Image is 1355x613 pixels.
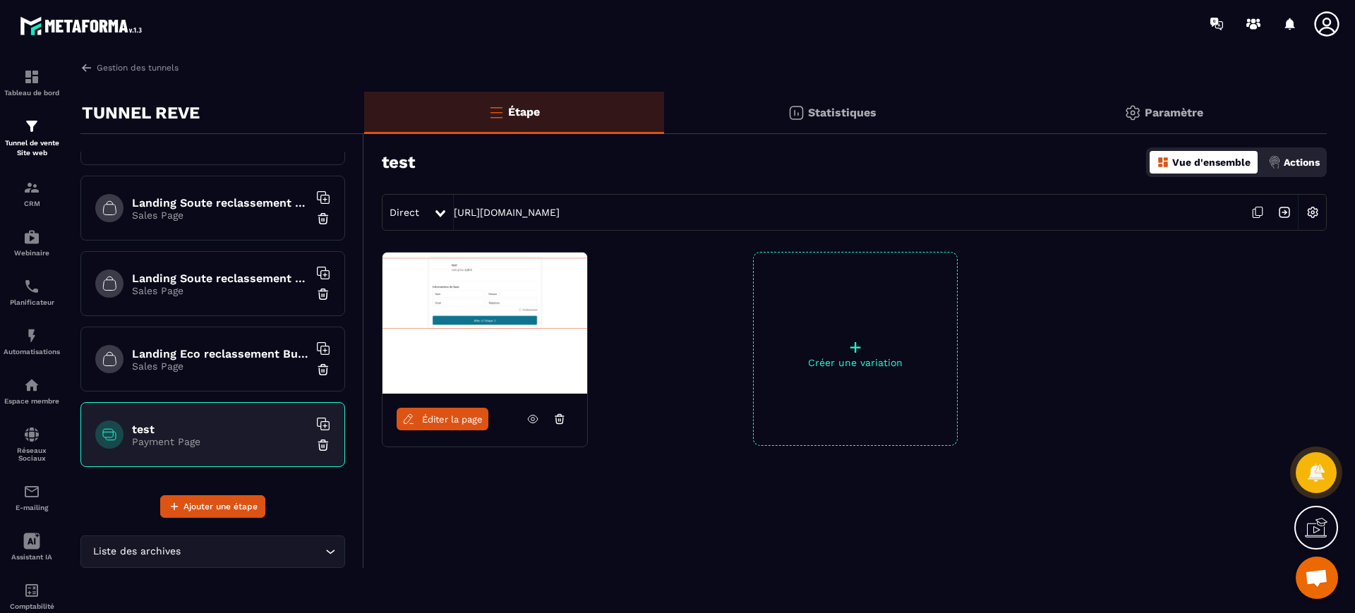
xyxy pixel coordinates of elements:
img: trash [316,438,330,452]
p: Sales Page [132,285,308,296]
a: schedulerschedulerPlanificateur [4,267,60,317]
p: Tunnel de vente Site web [4,138,60,158]
a: emailemailE-mailing [4,473,60,522]
p: Créer une variation [754,357,957,368]
img: automations [23,377,40,394]
p: Automatisations [4,348,60,356]
a: formationformationCRM [4,169,60,218]
img: logo [20,13,147,39]
span: Ajouter une étape [183,499,258,514]
p: Étape [508,105,540,119]
img: formation [23,68,40,85]
img: bars-o.4a397970.svg [488,104,505,121]
img: actions.d6e523a2.png [1268,156,1281,169]
a: Éditer la page [397,408,488,430]
img: email [23,483,40,500]
p: Planificateur [4,298,60,306]
p: + [754,337,957,357]
img: scheduler [23,278,40,295]
img: formation [23,179,40,196]
button: Ajouter une étape [160,495,265,518]
img: stats.20deebd0.svg [788,104,805,121]
span: Éditer la page [422,414,483,425]
p: Vue d'ensemble [1172,157,1251,168]
input: Search for option [183,544,322,559]
a: automationsautomationsEspace membre [4,366,60,415]
h6: Landing Soute reclassement Business paiement [132,272,308,285]
p: Réseaux Sociaux [4,447,60,462]
p: Tableau de bord [4,89,60,97]
p: Comptabilité [4,602,60,610]
a: formationformationTunnel de vente Site web [4,107,60,169]
img: arrow-next.bcc2205e.svg [1271,199,1298,226]
img: image [383,253,587,394]
p: Assistant IA [4,553,60,561]
span: Liste des archives [90,544,183,559]
p: Espace membre [4,397,60,405]
img: formation [23,118,40,135]
div: Search for option [80,535,345,568]
img: social-network [23,426,40,443]
h6: Landing Soute reclassement Eco paiement [132,196,308,210]
a: Assistant IA [4,522,60,571]
p: Sales Page [132,360,308,372]
p: Payment Page [132,436,308,447]
img: automations [23,327,40,344]
p: Webinaire [4,249,60,257]
p: Actions [1284,157,1320,168]
a: automationsautomationsAutomatisations [4,317,60,366]
h3: test [382,152,415,172]
p: CRM [4,200,60,207]
span: Direct [390,207,419,218]
img: automations [23,229,40,245]
img: setting-w.858f3a88.svg [1299,199,1326,226]
a: social-networksocial-networkRéseaux Sociaux [4,415,60,473]
p: Paramètre [1145,106,1203,119]
a: automationsautomationsWebinaire [4,218,60,267]
h6: test [132,423,308,436]
img: trash [316,363,330,377]
img: dashboard-orange.40269519.svg [1157,156,1169,169]
a: Gestion des tunnels [80,61,179,74]
img: accountant [23,582,40,599]
a: formationformationTableau de bord [4,58,60,107]
img: setting-gr.5f69749f.svg [1124,104,1141,121]
h6: Landing Eco reclassement Business paiement [132,347,308,360]
p: TUNNEL REVE [82,99,200,127]
img: arrow [80,61,93,74]
p: Statistiques [808,106,877,119]
img: trash [316,212,330,226]
p: Sales Page [132,210,308,221]
div: Ouvrir le chat [1296,557,1338,599]
img: trash [316,287,330,301]
p: E-mailing [4,504,60,511]
a: [URL][DOMAIN_NAME] [454,207,560,218]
